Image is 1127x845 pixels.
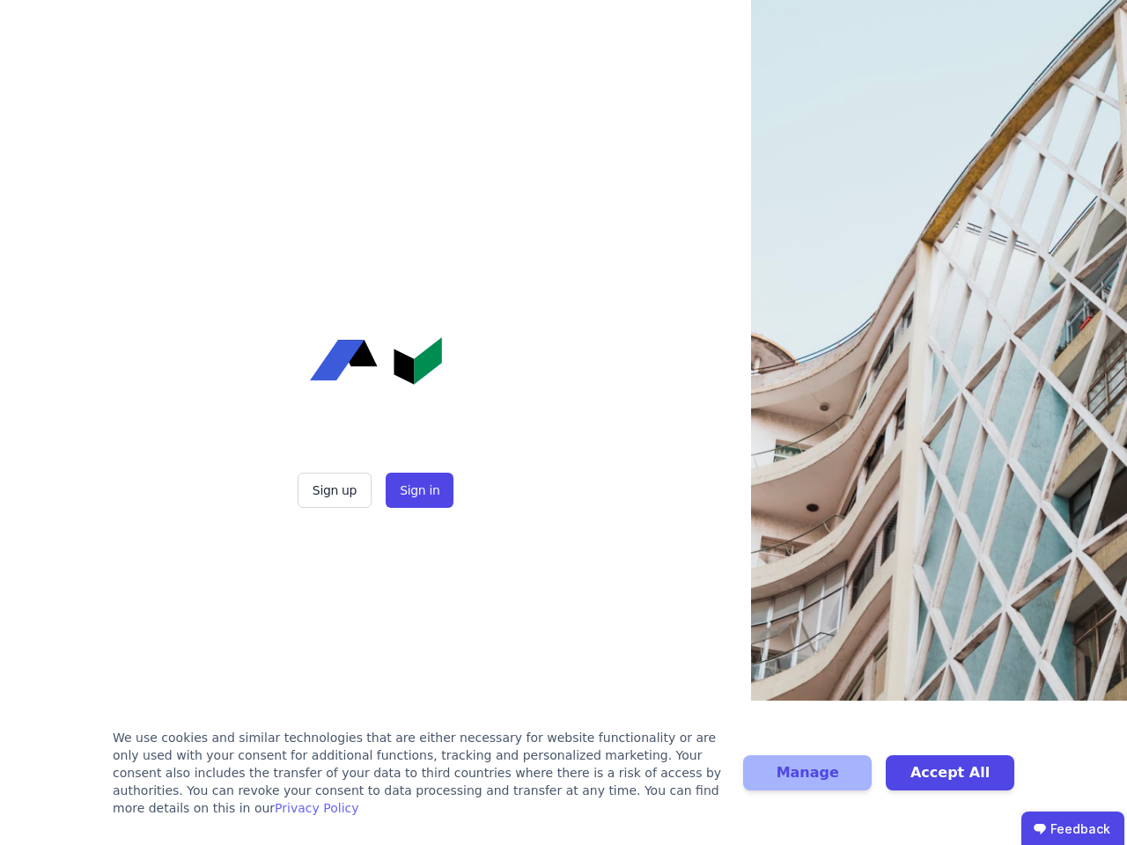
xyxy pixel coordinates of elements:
div: We use cookies and similar technologies that are either necessary for website functionality or ar... [113,729,722,817]
button: Manage [743,755,872,790]
img: Concular [310,337,442,385]
button: Sign in [386,473,453,508]
a: Privacy Policy [275,801,358,815]
button: Sign up [298,473,372,508]
button: Accept All [886,755,1014,790]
